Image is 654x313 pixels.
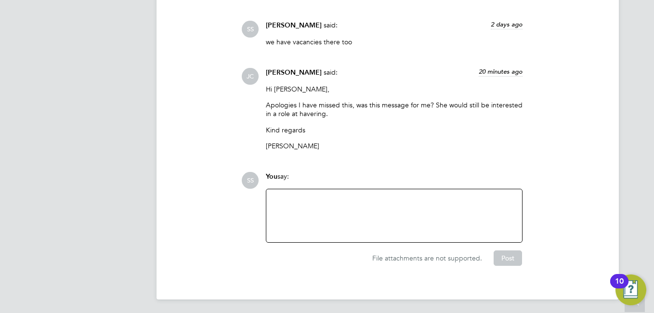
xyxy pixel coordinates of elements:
p: Apologies I have missed this, was this message for me? She would still be interested in a role at... [266,101,523,118]
p: [PERSON_NAME] [266,142,523,150]
span: [PERSON_NAME] [266,21,322,29]
span: said: [324,68,338,77]
span: said: [324,21,338,29]
div: 10 [615,281,624,294]
span: You [266,172,277,181]
button: Open Resource Center, 10 new notifications [615,274,646,305]
p: Hi [PERSON_NAME], [266,85,523,93]
button: Post [494,250,522,266]
p: we have vacancies there too [266,38,523,46]
span: 2 days ago [491,20,523,28]
p: Kind regards [266,126,523,134]
span: JC [242,68,259,85]
span: [PERSON_NAME] [266,68,322,77]
span: SS [242,21,259,38]
span: File attachments are not supported. [372,254,482,262]
div: say: [266,172,523,189]
span: SS [242,172,259,189]
span: 20 minutes ago [479,67,523,76]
